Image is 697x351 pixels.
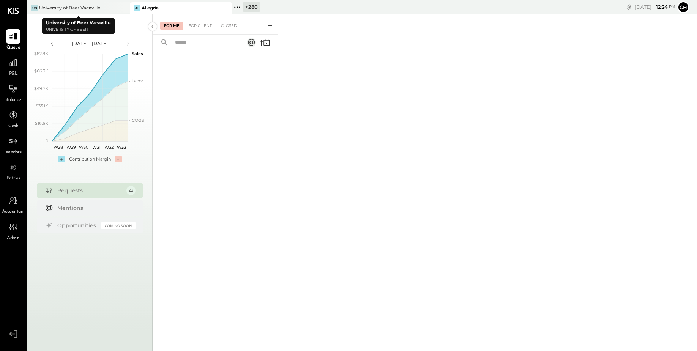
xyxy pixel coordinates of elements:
div: University of Beer Vacaville [39,5,100,11]
div: Allegria [142,5,159,11]
b: University of Beer Vacaville [46,20,111,25]
text: W33 [117,145,126,150]
span: Cash [8,123,18,130]
text: Labor [132,78,143,83]
div: Closed [217,22,241,30]
a: Admin [0,220,26,242]
div: For Me [160,22,183,30]
span: Balance [5,97,21,104]
div: Uo [31,5,38,11]
span: Admin [7,235,20,242]
div: Coming Soon [101,222,136,229]
text: 0 [46,138,48,143]
a: Cash [0,108,26,130]
text: $82.8K [34,51,48,56]
span: Queue [6,44,20,51]
span: Entries [6,175,20,182]
div: + [58,156,65,162]
button: Ch [677,1,689,13]
div: For Client [185,22,216,30]
div: [DATE] [635,3,675,11]
span: P&L [9,71,18,77]
div: Mentions [57,204,132,212]
span: Accountant [2,209,25,216]
div: [DATE] - [DATE] [58,40,122,47]
div: Opportunities [57,222,98,229]
a: P&L [0,55,26,77]
text: $66.3K [34,68,48,74]
text: $49.7K [34,86,48,91]
a: Accountant [0,194,26,216]
text: W31 [92,145,100,150]
text: W32 [104,145,114,150]
div: 23 [126,186,136,195]
div: - [115,156,122,162]
div: copy link [625,3,633,11]
text: $16.6K [35,121,48,126]
a: Queue [0,29,26,51]
p: University of Beer [46,27,111,33]
text: W29 [66,145,76,150]
a: Balance [0,82,26,104]
text: COGS [132,118,144,123]
a: Vendors [0,134,26,156]
div: Al [134,5,140,11]
text: W28 [54,145,63,150]
span: Vendors [5,149,22,156]
div: + 280 [243,2,260,12]
text: $33.1K [36,103,48,109]
div: Contribution Margin [69,156,111,162]
text: Sales [132,51,143,56]
text: W30 [79,145,88,150]
a: Entries [0,160,26,182]
div: Requests [57,187,123,194]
